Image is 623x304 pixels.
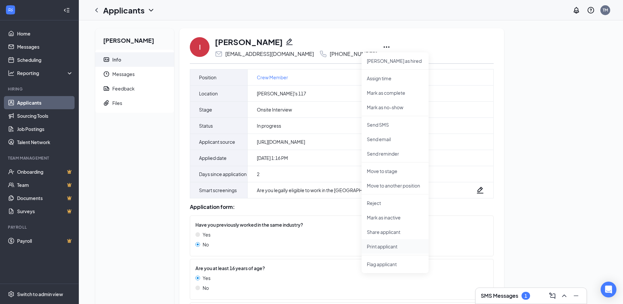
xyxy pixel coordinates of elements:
svg: ContactCard [103,56,110,63]
svg: Minimize [572,292,580,300]
svg: ComposeMessage [548,292,556,300]
a: DocumentsCrown [17,191,73,205]
svg: Analysis [8,70,14,76]
span: Yes [203,274,211,282]
a: ReportFeedback [95,81,174,96]
svg: Email [215,50,223,58]
p: Send email [367,136,423,142]
a: Talent Network [17,136,73,149]
p: Move to another position [367,182,423,189]
svg: Clock [103,71,110,77]
a: Crew Member [257,74,288,81]
p: Share applicant [367,229,423,235]
span: Days since application [199,170,247,178]
span: No [203,241,209,248]
span: Messages [112,67,169,81]
p: Mark as complete [367,89,423,96]
span: Have you previously worked in the same industry? [195,221,303,228]
span: Applicant source [199,138,235,146]
div: Open Intercom Messenger [601,282,616,297]
a: Scheduling [17,53,73,66]
p: [PERSON_NAME] as hired [367,58,423,64]
p: Assign time [367,75,423,82]
svg: Report [103,85,110,92]
div: Payroll [8,224,72,230]
h2: [PERSON_NAME] [95,28,174,50]
div: [PHONE_NUMBER] [330,51,377,57]
div: [EMAIL_ADDRESS][DOMAIN_NAME] [225,51,314,57]
div: Application form: [190,204,494,210]
a: ClockMessages [95,67,174,81]
span: No [203,284,209,291]
p: Mark as no-show [367,104,423,111]
div: Files [112,100,122,106]
div: Switch to admin view [17,291,63,297]
span: Location [199,89,218,97]
svg: Pencil [476,186,484,194]
a: Sourcing Tools [17,109,73,122]
span: In progress [257,122,281,129]
button: ComposeMessage [547,291,558,301]
p: Print applicant [367,243,423,250]
div: Info [112,56,121,63]
svg: Pencil [285,38,293,46]
span: Applied date [199,154,227,162]
button: ChevronUp [559,291,569,301]
a: PaperclipFiles [95,96,174,110]
svg: ChevronDown [147,6,155,14]
svg: Settings [8,291,14,297]
a: ContactCardInfo [95,52,174,67]
span: [URL][DOMAIN_NAME] [257,139,305,145]
span: Position [199,73,216,81]
svg: ChevronUp [560,292,568,300]
div: Reporting [17,70,74,76]
svg: Phone [319,50,327,58]
a: Applicants [17,96,73,109]
div: TM [603,7,608,13]
div: Team Management [8,155,72,161]
p: Reject [367,200,423,206]
div: Hiring [8,86,72,92]
a: OnboardingCrown [17,165,73,178]
svg: ChevronLeft [93,6,100,14]
a: Messages [17,40,73,53]
div: Are you legally eligible to work in the [GEOGRAPHIC_DATA]? : [257,187,393,193]
span: Stage [199,106,212,114]
span: [DATE] 1:16 PM [257,155,288,161]
div: 1 [524,293,527,299]
a: PayrollCrown [17,234,73,247]
svg: Notifications [572,6,580,14]
svg: Paperclip [103,100,110,106]
button: Minimize [571,291,581,301]
div: Feedback [112,85,135,92]
p: Mark as inactive [367,214,423,221]
div: I [199,42,201,52]
span: Flag applicant [367,261,423,268]
span: Yes [203,231,211,238]
span: Onsite Interview [257,106,292,113]
a: SurveysCrown [17,205,73,218]
svg: WorkstreamLogo [7,7,14,13]
a: TeamCrown [17,178,73,191]
h3: SMS Messages [481,292,518,299]
svg: Collapse [63,7,70,13]
a: Home [17,27,73,40]
svg: QuestionInfo [587,6,595,14]
p: Send reminder [367,150,423,157]
p: Send SMS [367,121,423,128]
p: Move to stage [367,168,423,174]
h1: Applicants [103,5,145,16]
span: Are you at least 16 years of age? [195,265,265,272]
span: 2 [257,171,259,177]
span: Status [199,122,213,130]
span: [PERSON_NAME]'s 117 [257,90,306,97]
span: Smart screenings [199,186,237,194]
svg: Ellipses [383,43,390,51]
h1: [PERSON_NAME] [215,36,283,47]
a: Job Postings [17,122,73,136]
